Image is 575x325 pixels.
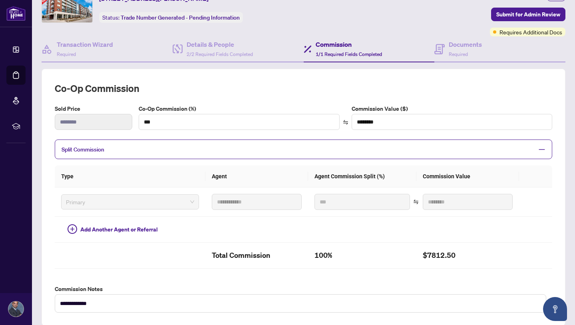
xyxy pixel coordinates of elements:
[449,51,468,57] span: Required
[316,51,382,57] span: 1/1 Required Fields Completed
[6,6,26,21] img: logo
[66,196,194,208] span: Primary
[314,249,410,262] h2: 100%
[139,104,339,113] label: Co-Op Commission (%)
[55,165,205,187] th: Type
[352,104,552,113] label: Commission Value ($)
[121,14,240,21] span: Trade Number Generated - Pending Information
[496,8,560,21] span: Submit for Admin Review
[55,104,132,113] label: Sold Price
[343,120,348,125] span: swap
[543,297,567,321] button: Open asap
[499,28,562,36] span: Requires Additional Docs
[55,285,552,293] label: Commission Notes
[55,140,552,159] div: Split Commission
[423,249,513,262] h2: $7812.50
[80,225,158,234] span: Add Another Agent or Referral
[316,40,382,49] h4: Commission
[416,165,519,187] th: Commission Value
[62,146,104,153] span: Split Commission
[57,51,76,57] span: Required
[308,165,416,187] th: Agent Commission Split (%)
[68,224,77,234] span: plus-circle
[55,82,552,95] h2: Co-op Commission
[61,223,164,236] button: Add Another Agent or Referral
[413,199,419,205] span: swap
[449,40,482,49] h4: Documents
[8,301,24,317] img: Profile Icon
[538,146,545,153] span: minus
[212,249,302,262] h2: Total Commission
[99,12,243,23] div: Status:
[491,8,565,21] button: Submit for Admin Review
[205,165,308,187] th: Agent
[187,51,253,57] span: 2/2 Required Fields Completed
[187,40,253,49] h4: Details & People
[57,40,113,49] h4: Transaction Wizard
